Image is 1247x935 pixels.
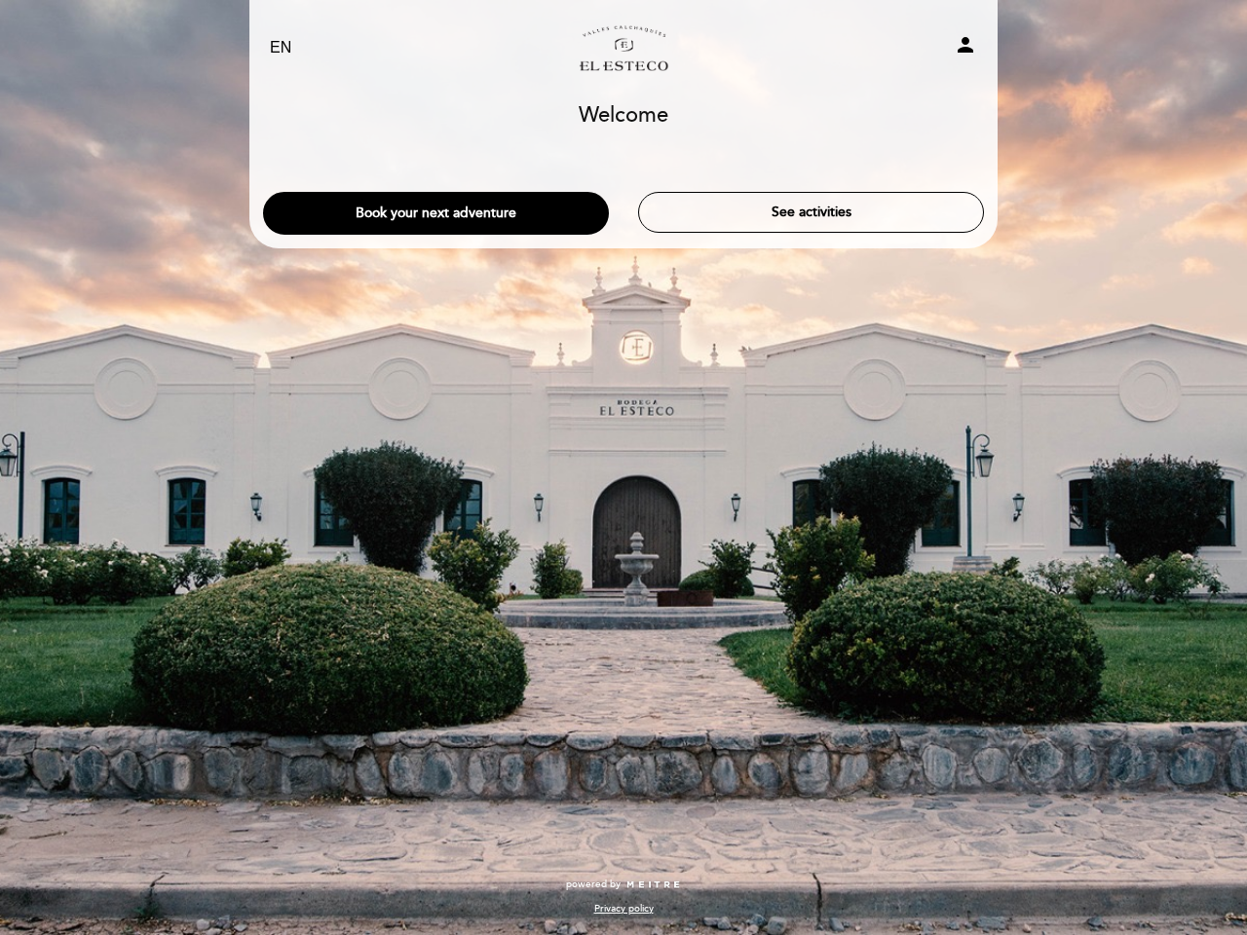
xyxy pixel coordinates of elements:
[566,878,621,891] span: powered by
[579,104,668,128] h1: Welcome
[954,33,977,56] i: person
[954,33,977,63] button: person
[263,192,609,235] button: Book your next adventure
[625,880,681,890] img: MEITRE
[502,21,745,75] a: Bodega El Esteco
[594,902,654,916] a: Privacy policy
[566,878,681,891] a: powered by
[638,192,984,233] button: See activities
